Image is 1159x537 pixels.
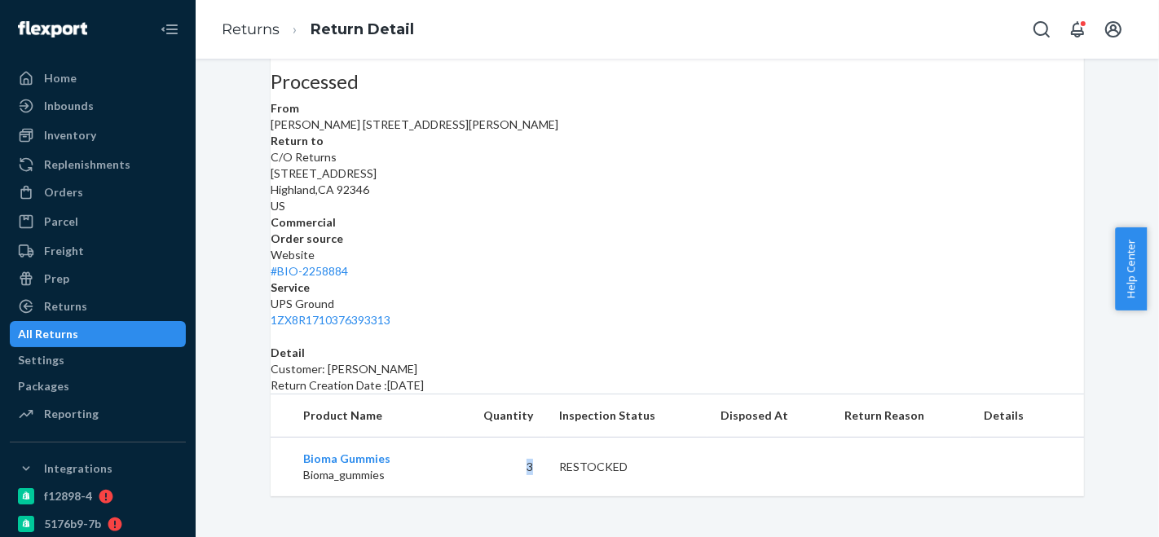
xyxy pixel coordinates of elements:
div: Packages [18,378,69,394]
a: Parcel [10,209,186,235]
a: Return Detail [311,20,414,38]
div: Integrations [44,460,112,477]
div: Inventory [44,127,96,143]
td: 3 [446,438,546,497]
div: Orders [44,184,83,200]
div: Settings [18,352,64,368]
th: Quantity [446,394,546,438]
dt: Order source [271,231,1084,247]
p: [STREET_ADDRESS] [271,165,1084,182]
div: Website [271,247,1084,280]
a: Replenishments [10,152,186,178]
p: Return Creation Date : [DATE] [271,377,1084,394]
div: All Returns [18,326,78,342]
button: Open Search Box [1025,13,1058,46]
div: Prep [44,271,69,287]
dt: Return to [271,133,1084,149]
a: Returns [222,20,280,38]
div: Reporting [44,406,99,422]
a: f12898-4 [10,483,186,509]
div: f12898-4 [44,488,92,504]
a: Bioma Gummies [303,451,390,465]
p: US [271,198,1084,214]
div: 5176b9-7b [44,516,101,532]
div: Inbounds [44,98,94,114]
div: Returns [44,298,87,315]
button: Integrations [10,456,186,482]
div: Replenishments [44,156,130,173]
a: 1ZX8R1710376393313 [271,313,390,327]
div: Home [44,70,77,86]
th: Inspection Status [546,394,707,438]
a: Inbounds [10,93,186,119]
span: [PERSON_NAME] [STREET_ADDRESS][PERSON_NAME] [271,117,558,131]
h3: Processed [271,71,1084,92]
ol: breadcrumbs [209,6,427,54]
a: Home [10,65,186,91]
dt: Service [271,280,1084,296]
a: Settings [10,347,186,373]
dt: From [271,100,1084,117]
button: Open notifications [1061,13,1094,46]
a: Inventory [10,122,186,148]
span: UPS Ground [271,297,334,310]
p: Customer: [PERSON_NAME] [271,361,1084,377]
div: Freight [44,243,84,259]
a: Prep [10,266,186,292]
p: Highland , CA 92346 [271,182,1084,198]
strong: Commercial [271,215,336,229]
button: Help Center [1115,227,1147,310]
a: All Returns [10,321,186,347]
a: Orders [10,179,186,205]
a: #BIO-2258884 [271,264,348,278]
button: Close Navigation [153,13,186,46]
th: Details [971,394,1084,438]
div: RESTOCKED [559,459,694,475]
div: Parcel [44,213,78,230]
th: Product Name [271,394,446,438]
button: Open account menu [1097,13,1130,46]
a: Returns [10,293,186,319]
a: Freight [10,238,186,264]
a: 5176b9-7b [10,511,186,537]
dt: Detail [271,345,1084,361]
a: Packages [10,373,186,399]
a: Reporting [10,401,186,427]
img: Flexport logo [18,21,87,37]
th: Disposed At [707,394,831,438]
th: Return Reason [831,394,972,438]
p: C/O Returns [271,149,1084,165]
p: Bioma_gummies [303,467,433,483]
